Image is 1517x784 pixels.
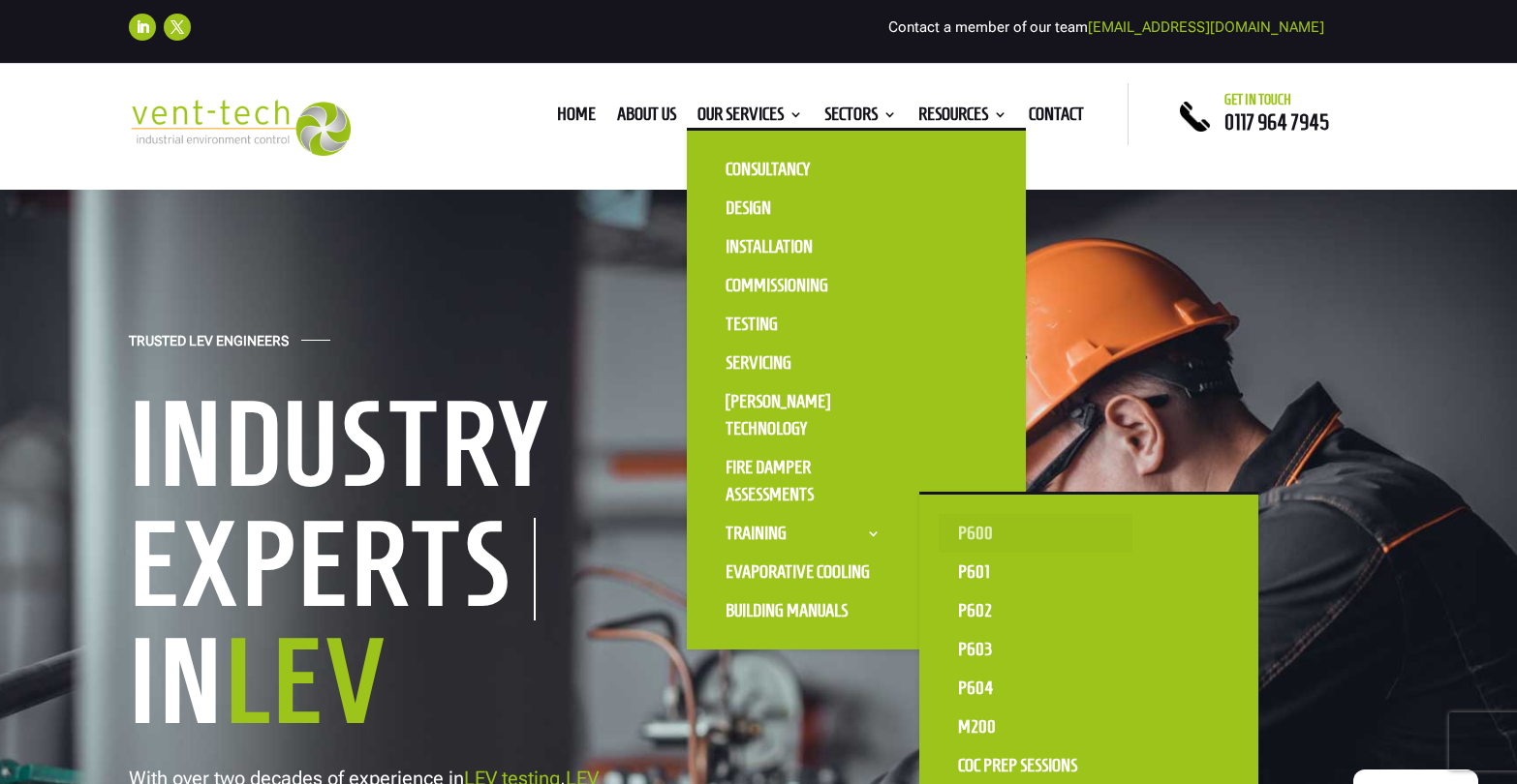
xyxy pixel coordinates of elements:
a: Sectors [824,107,897,129]
a: Follow on X [164,14,191,41]
img: 2023-09-27T08_35_16.549ZVENT-TECH---Clear-background [129,100,351,157]
a: Contact [1029,107,1084,129]
h4: Trusted LEV Engineers [129,333,289,359]
h1: In [129,620,729,752]
a: [PERSON_NAME] Technology [706,382,900,448]
a: Installation [706,227,900,266]
a: P600 [939,514,1132,553]
span: Contact a member of our team [888,18,1324,36]
a: P602 [939,591,1132,630]
a: P601 [939,553,1132,591]
a: Testing [706,305,900,344]
a: Building Manuals [706,591,900,630]
a: Consultancy [706,150,900,189]
a: Our Services [697,107,803,129]
a: Evaporative Cooling [706,553,900,591]
a: Resources [918,107,1007,129]
span: Get in touch [1224,92,1291,107]
a: M200 [939,708,1132,746]
a: [EMAIL_ADDRESS][DOMAIN_NAME] [1088,18,1324,36]
a: Servicing [706,344,900,382]
a: About us [617,107,676,129]
a: Fire Damper Assessments [706,448,900,514]
a: Design [706,189,900,227]
a: P603 [939,630,1132,669]
a: Home [557,107,596,129]
a: Follow on LinkedIn [129,14,156,41]
a: Commissioning [706,266,900,305]
span: LEV [225,618,388,744]
a: P604 [939,669,1132,708]
a: 0117 964 7945 [1224,110,1329,134]
a: Training [706,514,900,553]
h1: Industry [129,383,729,515]
h1: Experts [129,518,536,620]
